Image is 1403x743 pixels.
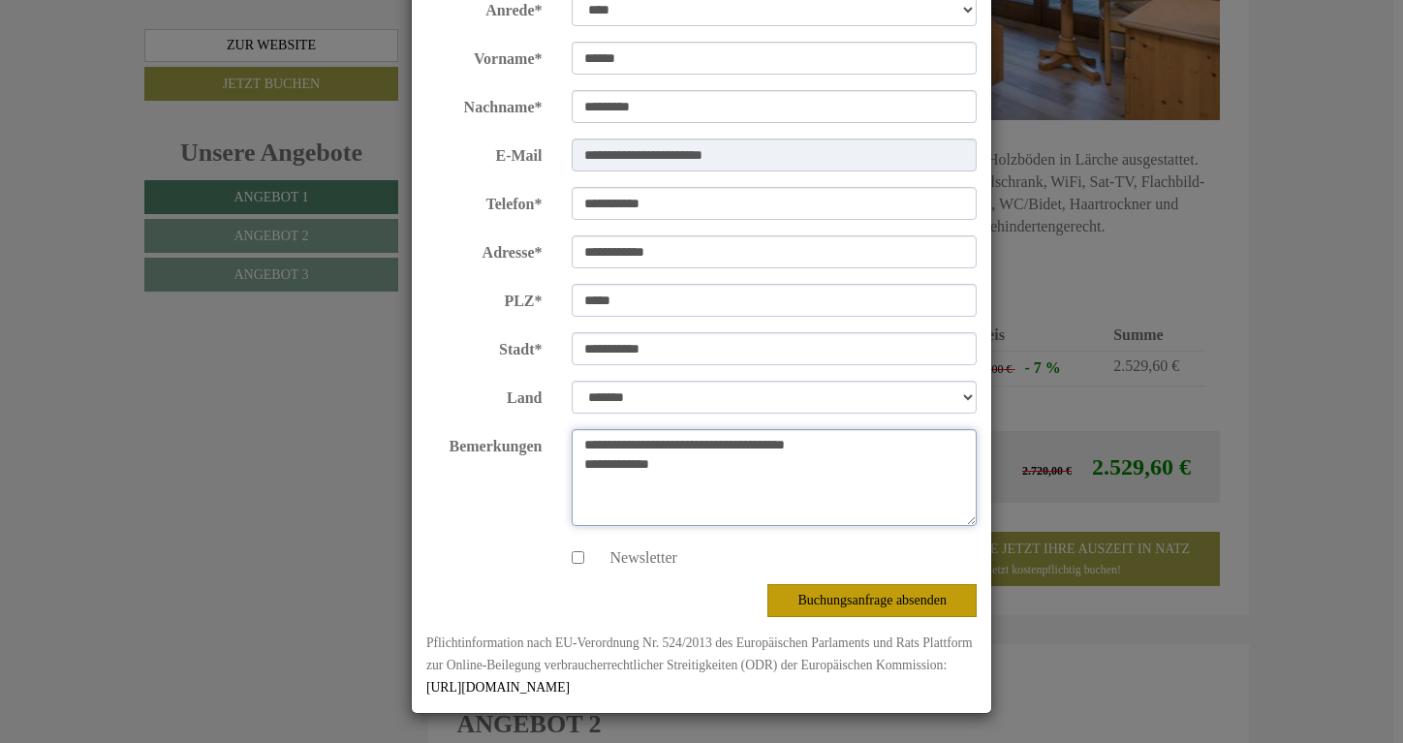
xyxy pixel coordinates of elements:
[412,139,557,168] label: E-Mail
[426,635,973,695] small: Pflichtinformation nach EU-Verordnung Nr. 524/2013 des Europäischen Parlaments und Rats Plattform...
[412,42,557,71] label: Vorname*
[591,547,677,570] label: Newsletter
[412,235,557,264] label: Adresse*
[412,332,557,361] label: Stadt*
[412,429,557,458] label: Bemerkungen
[426,680,570,695] a: [URL][DOMAIN_NAME]
[767,584,977,617] button: Buchungsanfrage absenden
[412,381,557,410] label: Land
[412,90,557,119] label: Nachname*
[412,187,557,216] label: Telefon*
